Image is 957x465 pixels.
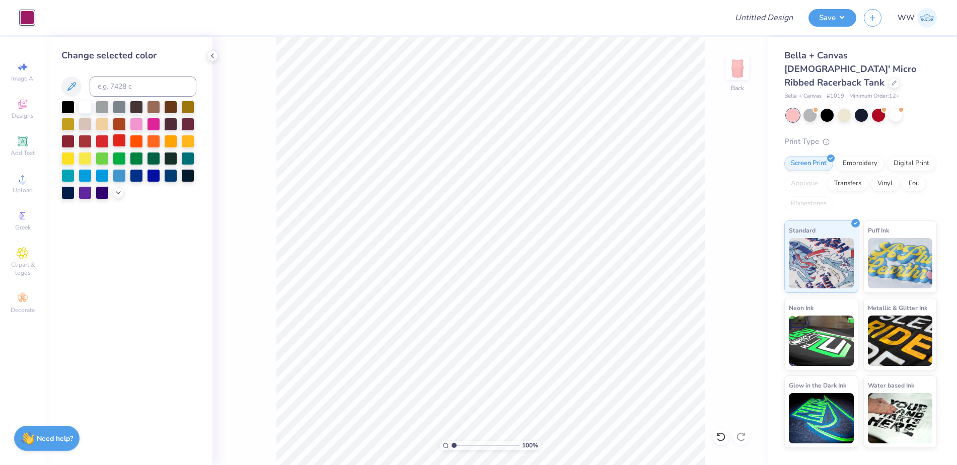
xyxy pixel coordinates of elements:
[789,316,854,366] img: Neon Ink
[15,223,31,231] span: Greek
[836,156,884,171] div: Embroidery
[11,306,35,314] span: Decorate
[887,156,936,171] div: Digital Print
[13,186,33,194] span: Upload
[849,92,900,101] span: Minimum Order: 12 +
[789,225,816,236] span: Standard
[868,316,933,366] img: Metallic & Glitter Ink
[868,302,927,313] span: Metallic & Glitter Ink
[11,74,35,83] span: Image AI
[827,92,844,101] span: # 1019
[12,112,34,120] span: Designs
[789,238,854,288] img: Standard
[784,196,833,211] div: Rhinestones
[784,176,825,191] div: Applique
[727,8,801,28] input: Untitled Design
[37,434,73,443] strong: Need help?
[90,76,196,97] input: e.g. 7428 c
[902,176,926,191] div: Foil
[917,8,937,28] img: Wiro Wink
[731,84,744,93] div: Back
[11,149,35,157] span: Add Text
[828,176,868,191] div: Transfers
[784,92,822,101] span: Bella + Canvas
[61,49,196,62] div: Change selected color
[789,302,814,313] span: Neon Ink
[5,261,40,277] span: Clipart & logos
[784,156,833,171] div: Screen Print
[868,393,933,443] img: Water based Ink
[868,380,914,391] span: Water based Ink
[898,8,937,28] a: WW
[789,393,854,443] img: Glow in the Dark Ink
[868,238,933,288] img: Puff Ink
[808,9,856,27] button: Save
[727,58,748,79] img: Back
[784,136,937,147] div: Print Type
[871,176,899,191] div: Vinyl
[868,225,889,236] span: Puff Ink
[898,12,915,24] span: WW
[522,441,538,450] span: 100 %
[789,380,846,391] span: Glow in the Dark Ink
[784,49,916,89] span: Bella + Canvas [DEMOGRAPHIC_DATA]' Micro Ribbed Racerback Tank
